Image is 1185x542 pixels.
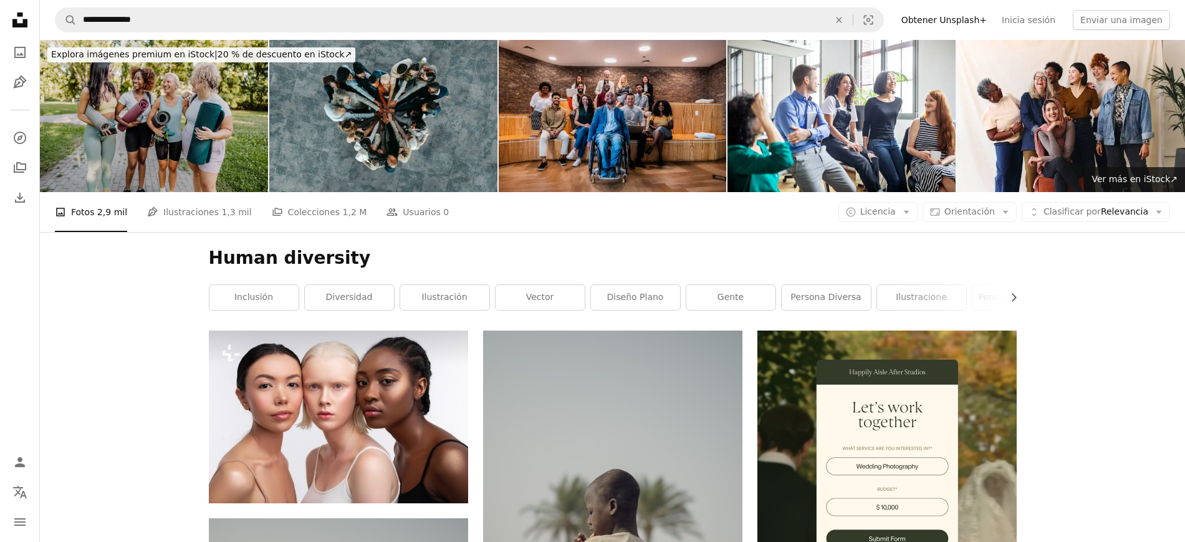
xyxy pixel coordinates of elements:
span: 1,2 M [343,205,367,219]
a: Fotos [7,40,32,65]
a: Un hombre parado en un cuerpo de agua [483,519,742,530]
a: Ver más en iStock↗ [1084,167,1185,192]
a: Colecciones 1,2 M [272,192,367,232]
span: Explora imágenes premium en iStock | [51,49,218,59]
a: ilustración [400,285,489,310]
a: Explora imágenes premium en iStock|20 % de descuento en iStock↗ [40,40,363,70]
span: Licencia [860,206,896,216]
form: Encuentra imágenes en todo el sitio [55,7,884,32]
a: Obtener Unsplash+ [894,10,994,30]
a: inclusión [209,285,299,310]
span: 1,3 mil [221,205,251,219]
a: Inicia sesión [994,10,1063,30]
button: Enviar una imagen [1073,10,1170,30]
a: Ilustraciones [7,70,32,95]
button: desplazar lista a la derecha [1002,285,1017,310]
a: Ilustraciones 1,3 mil [147,192,252,232]
a: Usuarios 0 [386,192,449,232]
span: Clasificar por [1043,206,1101,216]
button: Búsqueda visual [853,8,883,32]
img: Portrait of a businessman and coworkers during presentation at office [499,40,727,192]
button: Licencia [838,202,918,222]
button: Buscar en Unsplash [55,8,77,32]
div: 20 % de descuento en iStock ↗ [47,47,355,62]
a: Entre mujeres de ojos oscuros. Joven de cabello rubio con corte bob de pie entre mujeres de ojos ... [209,411,468,422]
span: Relevancia [1043,206,1148,218]
a: Explorar [7,125,32,150]
span: Ver más en iStock ↗ [1091,174,1178,184]
button: Menú [7,510,32,535]
a: diversidad [305,285,394,310]
button: Borrar [825,8,853,32]
a: Inicio — Unsplash [7,7,32,35]
img: Los profesionales riendo en una reunión [727,40,956,192]
img: Vista superior de una forma de corazón de personas, que muestra unidad y trabajo en equipo [269,40,497,192]
a: Colecciones [7,155,32,180]
a: vector [496,285,585,310]
h1: Human diversity [209,247,1017,269]
a: Historial de descargas [7,185,32,210]
img: Retrato de alegres mujeres multiétnicas de rango de edad mixta que celebran el Día Internacional ... [957,40,1185,192]
span: Orientación [944,206,995,216]
img: Yoga time [40,40,268,192]
a: Persona diversa [782,285,871,310]
button: Clasificar porRelevancia [1022,202,1170,222]
a: Iniciar sesión / Registrarse [7,450,32,475]
button: Idioma [7,480,32,505]
a: personas de diversidad [972,285,1062,310]
span: 0 [443,205,449,219]
img: Entre mujeres de ojos oscuros. Joven de cabello rubio con corte bob de pie entre mujeres de ojos ... [209,331,468,503]
button: Orientación [923,202,1017,222]
a: ilustracione [877,285,966,310]
a: gente [686,285,775,310]
a: diseño plano [591,285,680,310]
